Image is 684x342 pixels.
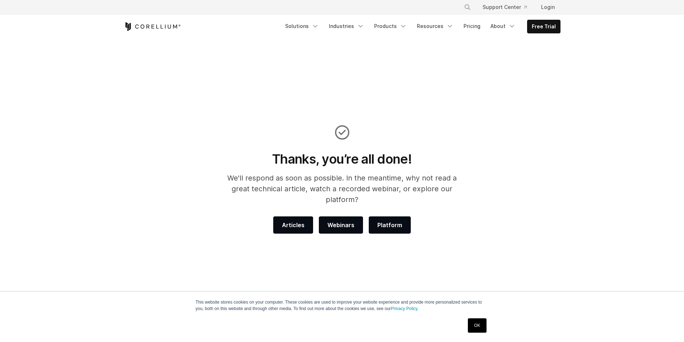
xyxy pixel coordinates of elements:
[282,221,304,229] span: Articles
[377,221,402,229] span: Platform
[455,1,560,14] div: Navigation Menu
[459,20,485,33] a: Pricing
[468,318,486,333] a: OK
[391,306,419,311] a: Privacy Policy.
[124,22,181,31] a: Corellium Home
[218,173,466,205] p: We'll respond as soon as possible. In the meantime, why not read a great technical article, watch...
[281,20,560,33] div: Navigation Menu
[370,20,411,33] a: Products
[196,299,489,312] p: This website stores cookies on your computer. These cookies are used to improve your website expe...
[527,20,560,33] a: Free Trial
[461,1,474,14] button: Search
[369,216,411,234] a: Platform
[325,20,368,33] a: Industries
[477,1,532,14] a: Support Center
[273,216,313,234] a: Articles
[218,151,466,167] h1: Thanks, you’re all done!
[535,1,560,14] a: Login
[413,20,458,33] a: Resources
[327,221,354,229] span: Webinars
[319,216,363,234] a: Webinars
[281,20,323,33] a: Solutions
[486,20,520,33] a: About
